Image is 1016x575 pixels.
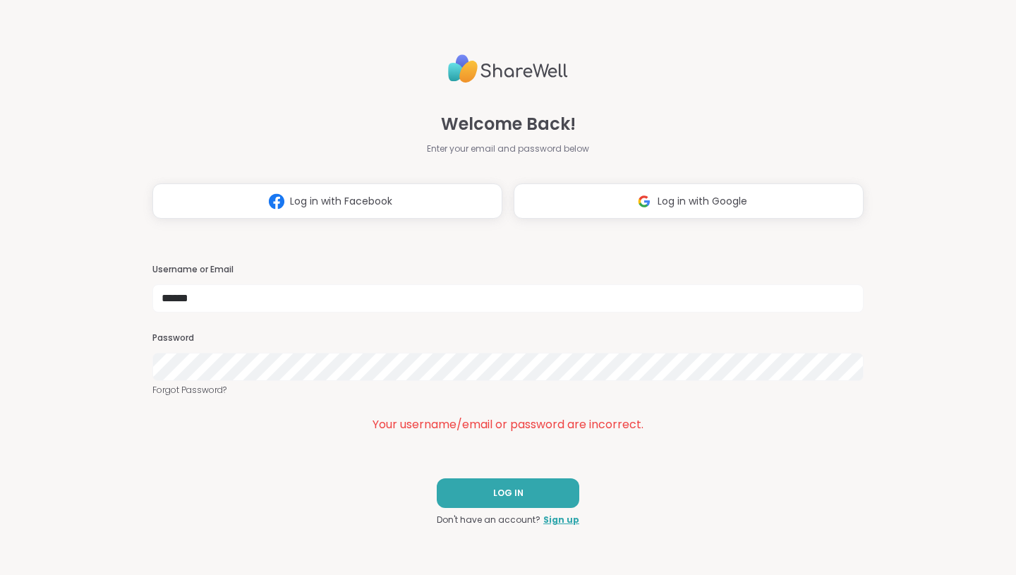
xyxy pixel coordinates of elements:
[514,183,864,219] button: Log in with Google
[543,514,579,526] a: Sign up
[631,188,658,214] img: ShareWell Logomark
[152,183,502,219] button: Log in with Facebook
[290,194,392,209] span: Log in with Facebook
[658,194,747,209] span: Log in with Google
[152,416,864,433] div: Your username/email or password are incorrect.
[437,478,579,508] button: LOG IN
[152,332,864,344] h3: Password
[437,514,540,526] span: Don't have an account?
[448,49,568,89] img: ShareWell Logo
[427,143,589,155] span: Enter your email and password below
[493,487,524,500] span: LOG IN
[441,111,576,137] span: Welcome Back!
[152,264,864,276] h3: Username or Email
[152,384,864,397] a: Forgot Password?
[263,188,290,214] img: ShareWell Logomark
